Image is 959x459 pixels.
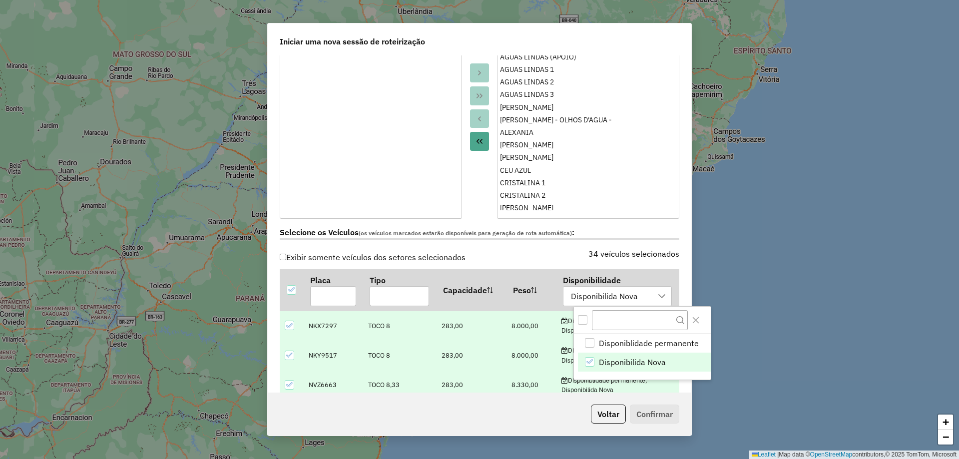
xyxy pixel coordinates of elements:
[943,416,949,428] span: +
[500,115,676,125] div: [PERSON_NAME] - OLHOS D'AGUA -
[500,140,676,150] div: [PERSON_NAME]
[752,451,776,458] a: Leaflet
[500,89,676,100] div: AGUAS LINDAS 3
[470,132,489,151] button: Move All to Source
[436,269,506,311] th: Capacidade
[561,318,568,325] i: Possui agenda para o dia
[436,370,506,400] td: 283,00
[363,269,436,311] th: Tipo
[359,229,572,237] span: (os veículos marcados estarão disponíveis para geração de rota automática)
[938,430,953,445] a: Zoom out
[280,226,679,240] label: Selecione os Veículos :
[303,341,363,370] td: NKY9517
[599,337,699,349] span: Disponiblidade permanente
[938,415,953,430] a: Zoom in
[749,451,959,459] div: Map data © contributors,© 2025 TomTom, Microsoft
[500,152,676,163] div: [PERSON_NAME]
[500,178,676,188] div: CRISTALINA 1
[280,248,466,267] label: Exibir somente veículos dos setores selecionados
[500,203,676,213] div: [PERSON_NAME]
[506,370,556,400] td: 8.330,00
[500,190,676,201] div: CRISTALINA 2
[591,405,626,424] button: Voltar
[500,77,676,87] div: AGUAS LINDAS 2
[561,348,568,354] i: Possui agenda para o dia
[280,35,425,47] span: Iniciar uma nova sessão de roteirização
[588,248,679,260] label: 34 veículos selecionados
[578,353,710,372] li: Disponibilida Nova
[303,311,363,341] td: NKX7297
[363,311,436,341] td: TOCO 8
[506,269,556,311] th: Peso
[561,378,568,384] i: Possui agenda para o dia
[578,315,587,325] div: All items unselected
[561,376,674,395] div: Disponiblidade permanente, Disponibilida Nova
[500,102,676,113] div: [PERSON_NAME]
[561,346,674,365] div: Disponiblidade permanente, Disponibilida Nova
[567,287,641,306] div: Disponibilida Nova
[688,312,704,328] button: Close
[506,311,556,341] td: 8.000,00
[500,64,676,75] div: AGUAS LINDAS 1
[303,370,363,400] td: NVZ6663
[810,451,853,458] a: OpenStreetMap
[500,127,676,138] div: ALEXANIA
[303,269,363,311] th: Placa
[363,370,436,400] td: TOCO 8,33
[506,341,556,370] td: 8.000,00
[280,254,286,260] input: Exibir somente veículos dos setores selecionados
[574,334,710,371] ul: Option List
[500,52,676,62] div: AGUAS LINDAS (APOIO)
[599,356,666,368] span: Disponibilida Nova
[561,316,674,335] div: Disponiblidade permanente, Disponibilida Nova
[777,451,779,458] span: |
[500,165,676,176] div: CEU AZUL
[578,334,710,353] li: Disponiblidade permanente
[556,270,679,311] th: Disponibilidade
[943,431,949,443] span: −
[436,311,506,341] td: 283,00
[436,341,506,370] td: 283,00
[363,341,436,370] td: TOCO 8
